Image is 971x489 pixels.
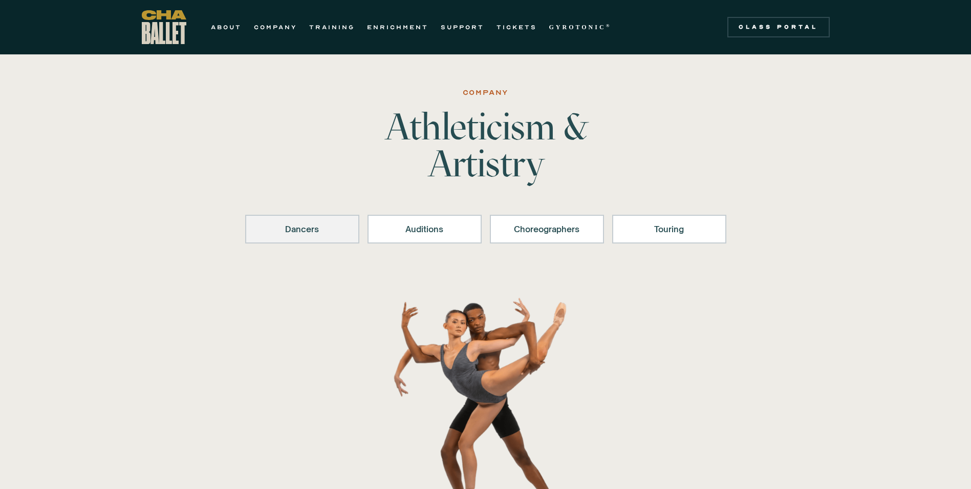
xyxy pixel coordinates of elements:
[211,21,242,33] a: ABOUT
[367,21,428,33] a: ENRICHMENT
[245,215,359,243] a: Dancers
[497,21,537,33] a: TICKETS
[326,108,645,182] h1: Athleticism & Artistry
[142,10,186,44] a: home
[549,24,606,31] strong: GYROTONIC
[309,21,355,33] a: TRAINING
[381,223,468,235] div: Auditions
[625,223,713,235] div: Touring
[612,215,726,243] a: Touring
[463,87,509,99] div: Company
[490,215,604,243] a: Choreographers
[258,223,346,235] div: Dancers
[606,23,612,28] sup: ®
[503,223,591,235] div: Choreographers
[733,23,824,31] div: Class Portal
[368,215,482,243] a: Auditions
[549,21,612,33] a: GYROTONIC®
[727,17,830,37] a: Class Portal
[441,21,484,33] a: SUPPORT
[254,21,297,33] a: COMPANY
